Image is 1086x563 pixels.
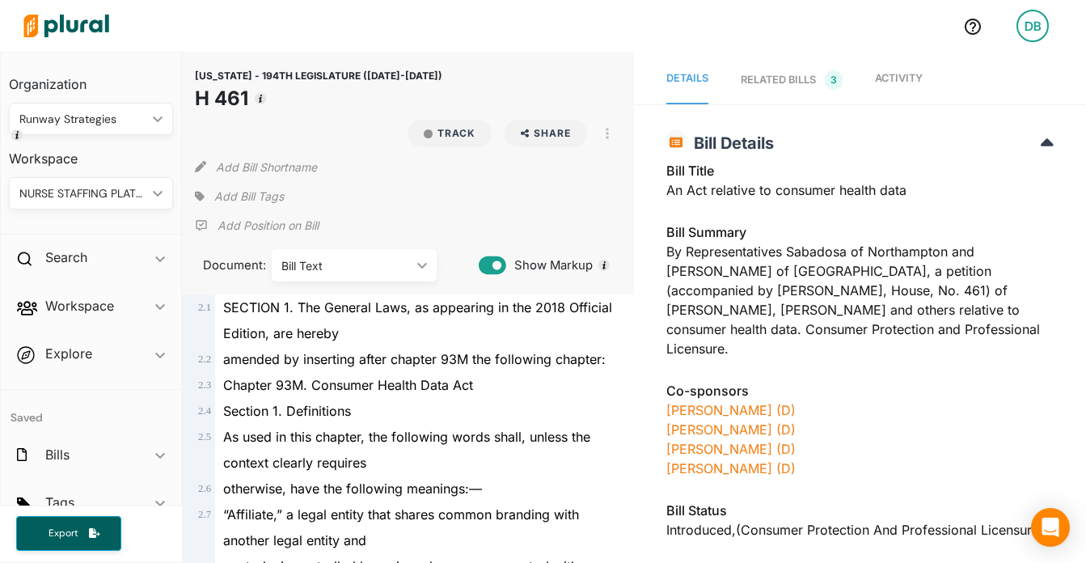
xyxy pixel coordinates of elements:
span: amended by inserting after chapter 93M the following chapter: [223,351,606,367]
span: 2 . 5 [198,431,211,442]
button: Share [505,120,588,147]
span: otherwise, have the following meanings:— [223,480,482,497]
button: Export [16,516,121,551]
h2: Workspace [45,297,114,315]
div: Add tags [195,184,284,209]
span: “Affiliate,” a legal entity that shares common branding with another legal entity and [223,506,579,548]
span: Export [37,527,89,540]
div: RELATED BILLS [741,70,843,90]
div: NURSE STAFFING PLATFORMS [19,185,146,202]
h2: Explore [45,345,92,362]
h3: Co-sponsors [666,381,1054,400]
h2: Search [45,248,87,266]
div: An Act relative to consumer health data [666,161,1054,210]
a: [PERSON_NAME] (D) [666,460,796,476]
div: Add Position Statement [195,214,319,238]
h1: H 461 [195,84,442,113]
h3: Organization [9,61,173,96]
span: 2 . 3 [198,379,211,391]
span: 3 [825,70,843,90]
span: Bill Details [686,133,774,153]
h2: Bills [45,446,70,464]
h3: Workspace [9,135,173,171]
div: DB [1016,10,1049,42]
a: DB [1004,3,1062,49]
h2: Tags [45,493,74,511]
h3: Bill Status [666,501,1054,520]
div: Tooltip anchor [597,258,611,273]
div: Tooltip anchor [253,91,268,106]
h4: Saved [1,390,181,430]
h3: Bill Summary [666,222,1054,242]
div: Open Intercom Messenger [1031,508,1070,547]
span: Activity [875,72,923,84]
span: Document: [195,256,251,274]
h3: Bill Title [666,161,1054,180]
span: Consumer Protection and Professional Licensure [741,522,1039,538]
button: Share [498,120,594,147]
div: Tooltip anchor [10,128,24,142]
span: 2 . 2 [198,353,211,365]
div: By Representatives Sabadosa of Northampton and [PERSON_NAME] of [GEOGRAPHIC_DATA], a petition (ac... [666,222,1054,368]
p: Add Position on Bill [218,218,319,234]
a: Activity [875,56,923,104]
span: 2 . 7 [198,509,211,520]
div: Bill Text [281,257,411,274]
a: RELATED BILLS 3 [741,56,843,104]
span: 2 . 6 [198,483,211,494]
span: Add Bill Tags [214,188,284,205]
button: Track [408,120,492,147]
a: [PERSON_NAME] (D) [666,421,796,438]
button: Add Bill Shortname [216,154,317,180]
a: [PERSON_NAME] (D) [666,441,796,457]
span: Details [666,72,708,84]
span: SECTION 1. The General Laws, as appearing in the 2018 Official Edition, are hereby [223,299,612,341]
div: Introduced , ( ) [666,520,1054,540]
span: Section 1. Definitions [223,403,351,419]
span: Chapter 93M. Consumer Health Data Act [223,377,473,393]
a: [PERSON_NAME] (D) [666,402,796,418]
a: Details [666,56,708,104]
span: Show Markup [506,256,593,274]
div: Runway Strategies [19,111,146,128]
span: 2 . 1 [198,302,211,313]
span: As used in this chapter, the following words shall, unless the context clearly requires [223,429,590,471]
span: [US_STATE] - 194TH LEGISLATURE ([DATE]-[DATE]) [195,70,442,82]
span: 2 . 4 [198,405,211,417]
